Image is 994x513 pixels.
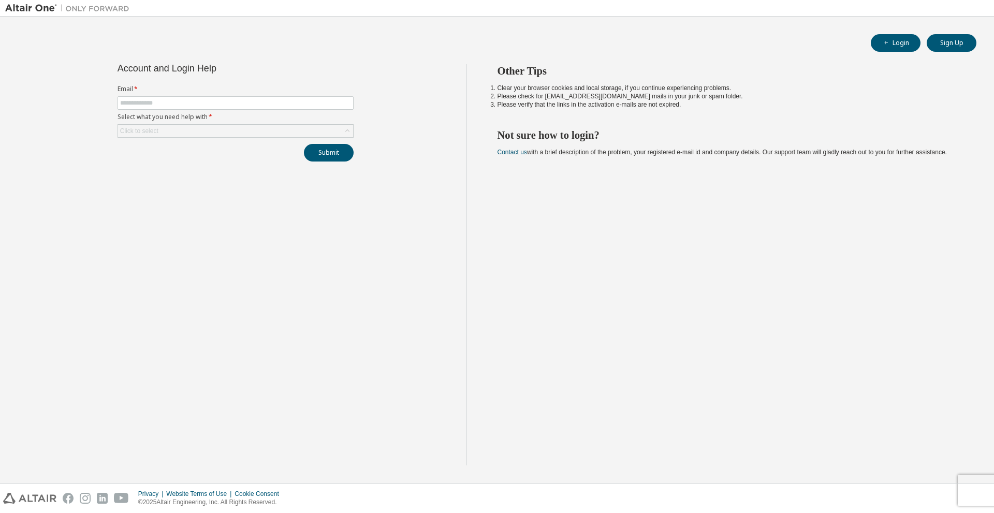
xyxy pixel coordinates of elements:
[498,100,958,109] li: Please verify that the links in the activation e-mails are not expired.
[97,493,108,504] img: linkedin.svg
[498,149,527,156] a: Contact us
[166,490,235,498] div: Website Terms of Use
[871,34,920,52] button: Login
[304,144,354,162] button: Submit
[118,125,353,137] div: Click to select
[114,493,129,504] img: youtube.svg
[63,493,74,504] img: facebook.svg
[138,490,166,498] div: Privacy
[235,490,285,498] div: Cookie Consent
[498,92,958,100] li: Please check for [EMAIL_ADDRESS][DOMAIN_NAME] mails in your junk or spam folder.
[3,493,56,504] img: altair_logo.svg
[498,128,958,142] h2: Not sure how to login?
[498,84,958,92] li: Clear your browser cookies and local storage, if you continue experiencing problems.
[927,34,976,52] button: Sign Up
[80,493,91,504] img: instagram.svg
[498,149,947,156] span: with a brief description of the problem, your registered e-mail id and company details. Our suppo...
[138,498,285,507] p: © 2025 Altair Engineering, Inc. All Rights Reserved.
[118,113,354,121] label: Select what you need help with
[118,64,306,72] div: Account and Login Help
[498,64,958,78] h2: Other Tips
[118,85,354,93] label: Email
[120,127,158,135] div: Click to select
[5,3,135,13] img: Altair One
